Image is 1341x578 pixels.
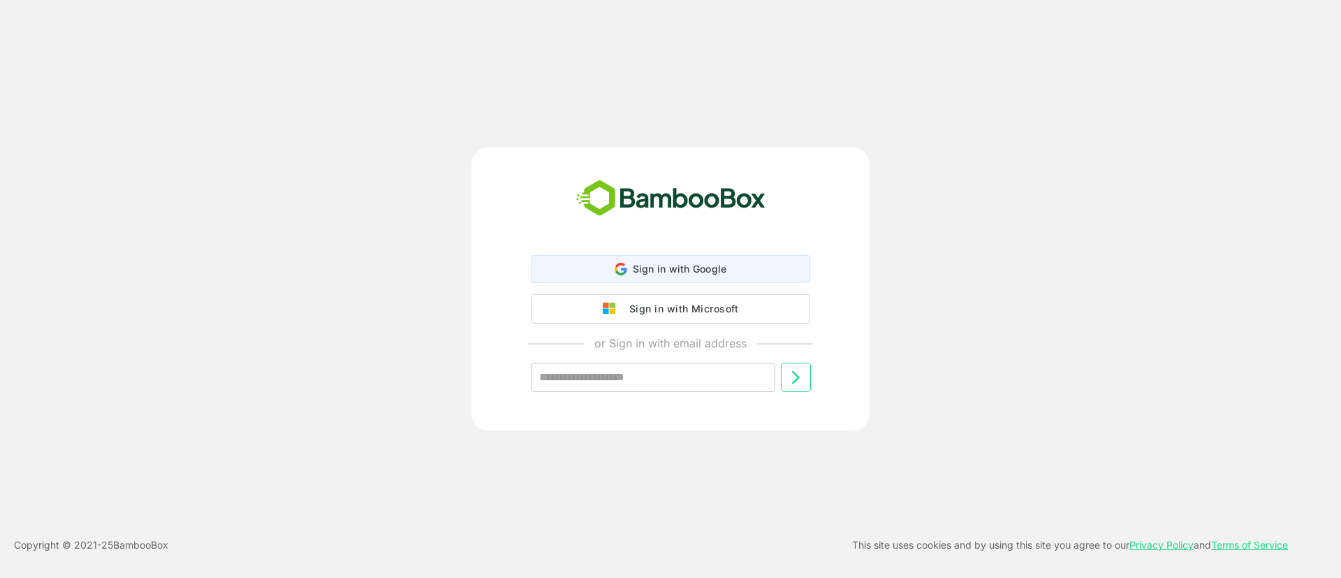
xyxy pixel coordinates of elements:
img: google [603,303,622,315]
p: This site uses cookies and by using this site you agree to our and [852,537,1288,554]
button: Sign in with Microsoft [531,294,810,324]
p: Copyright © 2021- 25 BambooBox [14,537,168,554]
span: Sign in with Google [633,263,727,275]
a: Privacy Policy [1129,539,1194,551]
div: Sign in with Google [531,255,810,283]
a: Terms of Service [1211,539,1288,551]
div: Sign in with Microsoft [622,300,738,318]
img: bamboobox [569,175,773,222]
p: or Sign in with email address [594,335,747,352]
